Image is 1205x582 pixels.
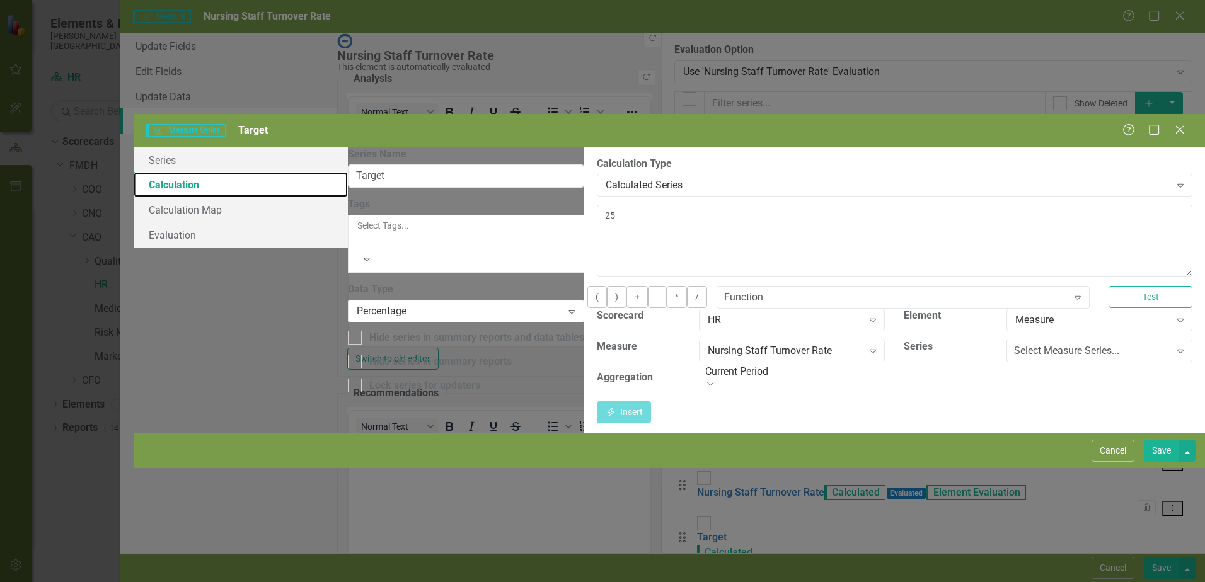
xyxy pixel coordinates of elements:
div: Function [724,290,763,305]
a: Calculation [134,172,348,197]
div: Hide series in summary reports [369,355,512,369]
button: + [626,286,648,308]
span: Target [238,124,268,136]
label: Tags [348,197,584,212]
div: Nursing Staff Turnover Rate [708,344,863,358]
label: Measure [597,339,637,354]
label: Aggregation [597,370,653,385]
label: Calculation Type [597,157,1192,171]
div: Current Period [705,365,886,379]
label: Series [904,339,933,354]
div: Select Tags... [357,219,575,232]
button: Test [1109,286,1192,308]
label: Data Type [348,282,584,297]
a: Calculation Map [134,197,348,222]
label: Series Name [348,147,584,162]
button: - [648,286,667,308]
div: Percentage [357,304,562,319]
button: Save [1144,440,1179,462]
button: / [687,286,707,308]
textarea: 25 [597,205,1192,277]
label: Scorecard [597,309,643,323]
span: Measure Series [146,124,226,137]
div: Measure [1015,313,1170,328]
button: Cancel [1092,440,1134,462]
div: HR [708,313,863,328]
div: Lock series for updaters [369,379,480,393]
button: Insert [597,401,651,423]
a: Series [134,147,348,173]
button: ) [607,286,626,308]
button: ( [587,286,607,308]
a: Evaluation [134,222,348,248]
div: Hide series in summary reports and data tables [369,331,584,345]
label: Element [904,309,941,323]
div: Select Measure Series... [1014,344,1119,358]
div: Calculated Series [606,178,1170,193]
input: Series Name [348,164,584,188]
